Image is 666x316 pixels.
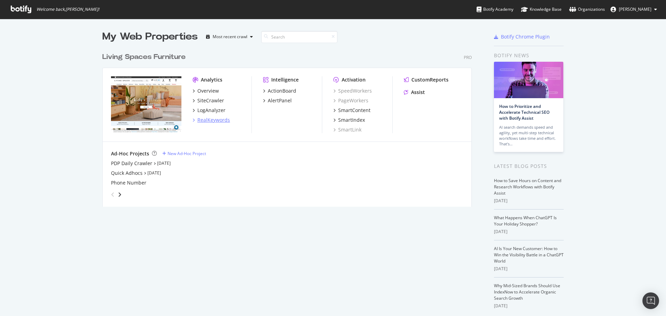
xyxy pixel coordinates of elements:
div: Botify Academy [477,6,513,13]
a: CustomReports [404,76,449,83]
a: New Ad-Hoc Project [162,151,206,156]
div: SiteCrawler [197,97,224,104]
div: [DATE] [494,303,564,309]
a: What Happens When ChatGPT Is Your Holiday Shopper? [494,215,557,227]
div: Botify Chrome Plugin [501,33,550,40]
div: angle-left [108,189,117,200]
span: Welcome back, [PERSON_NAME] ! [36,7,99,12]
div: Botify news [494,52,564,59]
div: ActionBoard [268,87,296,94]
a: AI Is Your New Customer: How to Win the Visibility Battle in a ChatGPT World [494,246,564,264]
a: Overview [193,87,219,94]
a: How to Prioritize and Accelerate Technical SEO with Botify Assist [499,103,549,121]
div: RealKeywords [197,117,230,123]
a: [DATE] [157,160,171,166]
div: Analytics [201,76,222,83]
a: Assist [404,89,425,96]
a: SiteCrawler [193,97,224,104]
a: AlertPanel [263,97,292,104]
div: AI search demands speed and agility, yet multi-step technical workflows take time and effort. Tha... [499,125,558,147]
a: Living Spaces Furniture [102,52,188,62]
div: Ad-Hoc Projects [111,150,149,157]
img: livingspaces.com [111,76,181,133]
a: How to Save Hours on Content and Research Workflows with Botify Assist [494,178,561,196]
div: CustomReports [411,76,449,83]
a: Phone Number [111,179,146,186]
div: AlertPanel [268,97,292,104]
a: LogAnalyzer [193,107,225,114]
a: SmartContent [333,107,370,114]
a: Why Mid-Sized Brands Should Use IndexNow to Accelerate Organic Search Growth [494,283,560,301]
div: angle-right [117,191,122,198]
div: Assist [411,89,425,96]
div: My Web Properties [102,30,198,44]
div: Intelligence [271,76,299,83]
img: How to Prioritize and Accelerate Technical SEO with Botify Assist [494,62,563,98]
div: [DATE] [494,229,564,235]
a: Botify Chrome Plugin [494,33,550,40]
span: Elizabeth Garcia [619,6,651,12]
div: Open Intercom Messenger [642,292,659,309]
div: Organizations [569,6,605,13]
a: PDP Daily Crawler [111,160,152,167]
a: ActionBoard [263,87,296,94]
a: SmartIndex [333,117,365,123]
div: Living Spaces Furniture [102,52,186,62]
a: SpeedWorkers [333,87,372,94]
input: Search [261,31,338,43]
button: [PERSON_NAME] [605,4,663,15]
a: Quick Adhocs [111,170,143,177]
button: Most recent crawl [203,31,256,42]
a: RealKeywords [193,117,230,123]
div: Pro [464,54,472,60]
div: SmartContent [338,107,370,114]
div: Overview [197,87,219,94]
div: Knowledge Base [521,6,562,13]
div: SmartIndex [338,117,365,123]
div: [DATE] [494,198,564,204]
a: SmartLink [333,126,361,133]
a: [DATE] [147,170,161,176]
div: New Ad-Hoc Project [168,151,206,156]
a: PageWorkers [333,97,368,104]
div: Activation [342,76,366,83]
div: [DATE] [494,266,564,272]
div: LogAnalyzer [197,107,225,114]
div: Most recent crawl [213,35,247,39]
div: Latest Blog Posts [494,162,564,170]
div: grid [102,44,477,207]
